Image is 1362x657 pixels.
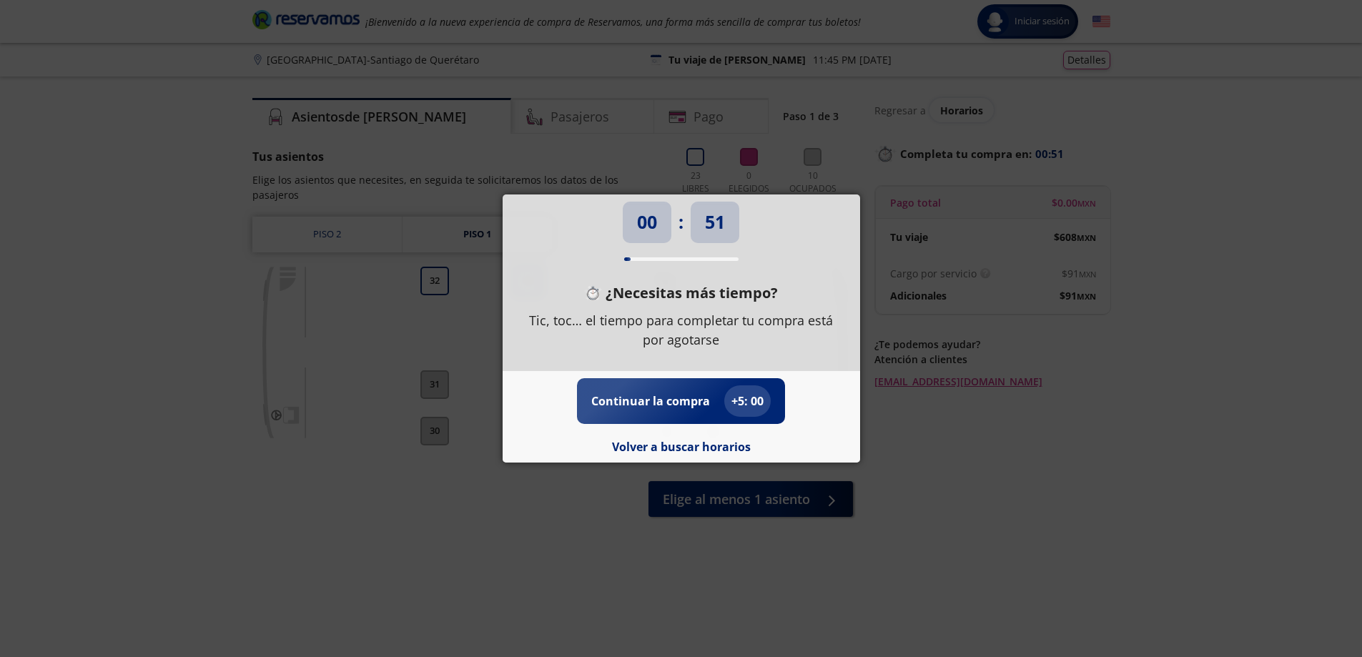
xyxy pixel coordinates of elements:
[591,385,771,417] button: Continuar la compra+5: 00
[705,209,725,236] p: 51
[731,392,764,410] p: + 5 : 00
[606,282,778,304] p: ¿Necesitas más tiempo?
[678,209,684,236] p: :
[591,392,710,410] p: Continuar la compra
[612,438,751,455] button: Volver a buscar horarios
[637,209,657,236] p: 00
[524,311,839,350] p: Tic, toc… el tiempo para completar tu compra está por agotarse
